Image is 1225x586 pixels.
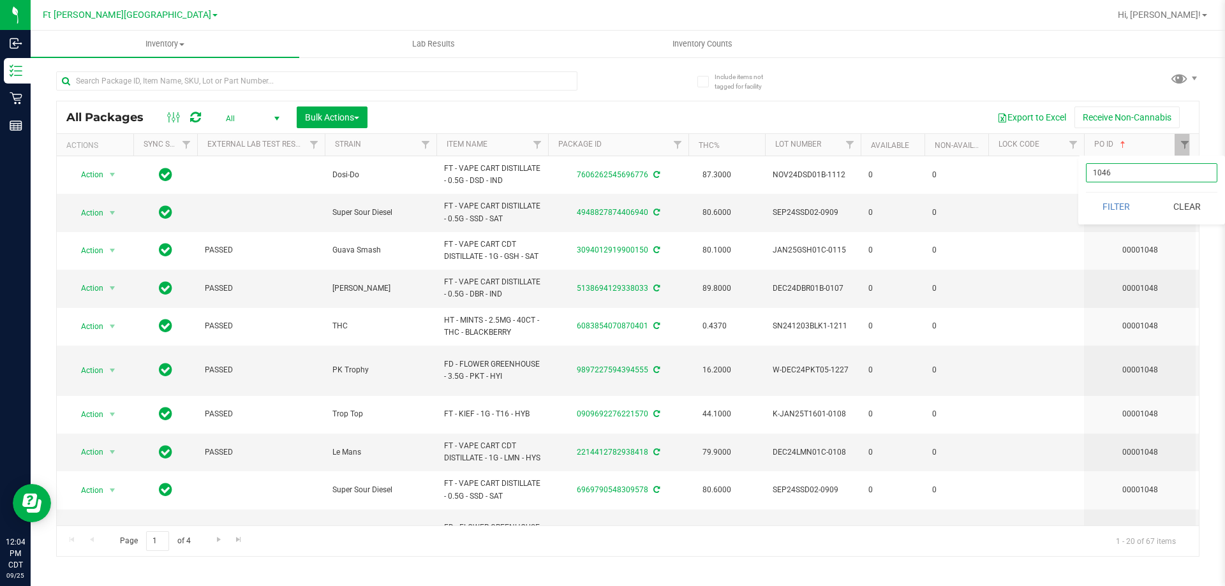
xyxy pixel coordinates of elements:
a: 00001048 [1122,321,1158,330]
a: 6969790548309578 [577,485,648,494]
a: 7606262545696776 [577,170,648,179]
span: All Packages [66,110,156,124]
span: FT - VAPE CART CDT DISTILLATE - 1G - GSH - SAT [444,238,540,263]
span: In Sync [159,279,172,297]
span: DEC24LMN01C-0108 [773,446,853,458]
span: 1 - 20 of 67 items [1106,531,1186,550]
a: 00001048 [1122,485,1158,494]
span: 0 [932,169,981,181]
span: PK Trophy [332,364,429,376]
button: Receive Non-Cannabis [1074,106,1180,128]
span: SEP24SSD02-0909 [773,484,853,496]
span: FD - FLOWER GREENHOUSE - 3.5G - MEC - HYS [444,522,540,546]
span: Include items not tagged for facility [715,72,778,91]
span: In Sync [159,317,172,335]
p: 12:04 PM CDT [6,536,25,571]
a: 00001048 [1122,284,1158,293]
a: Go to the last page [230,531,248,548]
a: Lock Code [999,140,1039,149]
inline-svg: Retail [10,92,22,105]
span: Action [70,318,104,335]
span: SN241203BLK1-1211 [773,320,853,332]
button: Bulk Actions [297,106,367,128]
span: In Sync [159,166,172,184]
inline-svg: Reports [10,119,22,132]
span: PASSED [205,408,317,420]
span: JAN25GSH01C-0115 [773,244,853,256]
span: 0 [868,320,917,332]
span: In Sync [159,405,172,423]
a: Item Name [447,140,487,149]
span: In Sync [159,361,172,379]
span: 0 [932,207,981,219]
span: SEP24SSD02-0909 [773,207,853,219]
span: THC [332,320,429,332]
span: Sync from Compliance System [651,448,660,457]
span: 79.9000 [696,443,738,462]
span: Action [70,362,104,379]
span: 0 [868,169,917,181]
a: Lot Number [775,140,821,149]
a: Package ID [558,140,602,149]
span: select [105,318,121,335]
span: Action [70,406,104,423]
span: Sync from Compliance System [651,170,660,179]
span: 0.4370 [696,317,733,335]
span: Sync from Compliance System [651,284,660,293]
span: K-JAN25T1601-0108 [773,408,853,420]
span: FT - VAPE CART DISTILLATE - 0.5G - SSD - SAT [444,478,540,502]
span: PASSED [205,244,317,256]
a: 00001048 [1122,448,1158,457]
span: Sync from Compliance System [651,409,660,418]
a: 3094012919900150 [577,245,648,254]
span: Action [70,481,104,499]
span: 89.8000 [696,279,738,298]
a: Strain [335,140,361,149]
span: Guava Smash [332,244,429,256]
span: 0 [932,446,981,458]
span: 87.3000 [696,166,738,184]
span: 0 [868,484,917,496]
span: 80.6000 [696,481,738,499]
a: 6083854070870401 [577,321,648,330]
span: select [105,481,121,499]
a: Inventory [31,31,299,57]
span: [PERSON_NAME] [332,282,429,295]
a: 00001048 [1122,365,1158,374]
a: 4948827874406940 [577,208,648,217]
span: 0 [932,244,981,256]
span: Sync from Compliance System [651,245,660,254]
span: select [105,166,121,184]
a: 9897227594394555 [577,365,648,374]
span: Sync from Compliance System [651,485,660,494]
span: Inventory [31,38,299,50]
a: Filter [304,134,325,156]
span: HT - MINTS - 2.5MG - 40CT - THC - BLACKBERRY [444,314,540,339]
a: Available [871,141,909,150]
span: Le Mans [332,446,429,458]
span: Sync from Compliance System [651,321,660,330]
p: 09/25 [6,571,25,580]
span: select [105,204,121,222]
a: 00001048 [1122,409,1158,418]
span: Bulk Actions [305,112,359,122]
div: Actions [66,141,128,150]
span: W-DEC24PKT05-1227 [773,364,853,376]
span: 0 [868,244,917,256]
a: 0909692276221570 [577,409,648,418]
span: DEC24DBR01B-0107 [773,282,853,295]
span: 0 [868,364,917,376]
span: NOV24DSD01B-1112 [773,169,853,181]
span: 80.6000 [696,203,738,222]
form: Show items with value that: [1078,156,1225,224]
span: FT - VAPE CART DISTILLATE - 0.5G - DSD - IND [444,163,540,187]
span: Sync from Compliance System [651,365,660,374]
a: 5138694129338033 [577,284,648,293]
span: In Sync [159,203,172,221]
span: PASSED [205,320,317,332]
span: FT - VAPE CART CDT DISTILLATE - 1G - LMN - HYS [444,440,540,464]
span: select [105,362,121,379]
a: Filter [1175,134,1196,156]
a: Filter [1063,134,1084,156]
span: Ft [PERSON_NAME][GEOGRAPHIC_DATA] [43,10,211,20]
